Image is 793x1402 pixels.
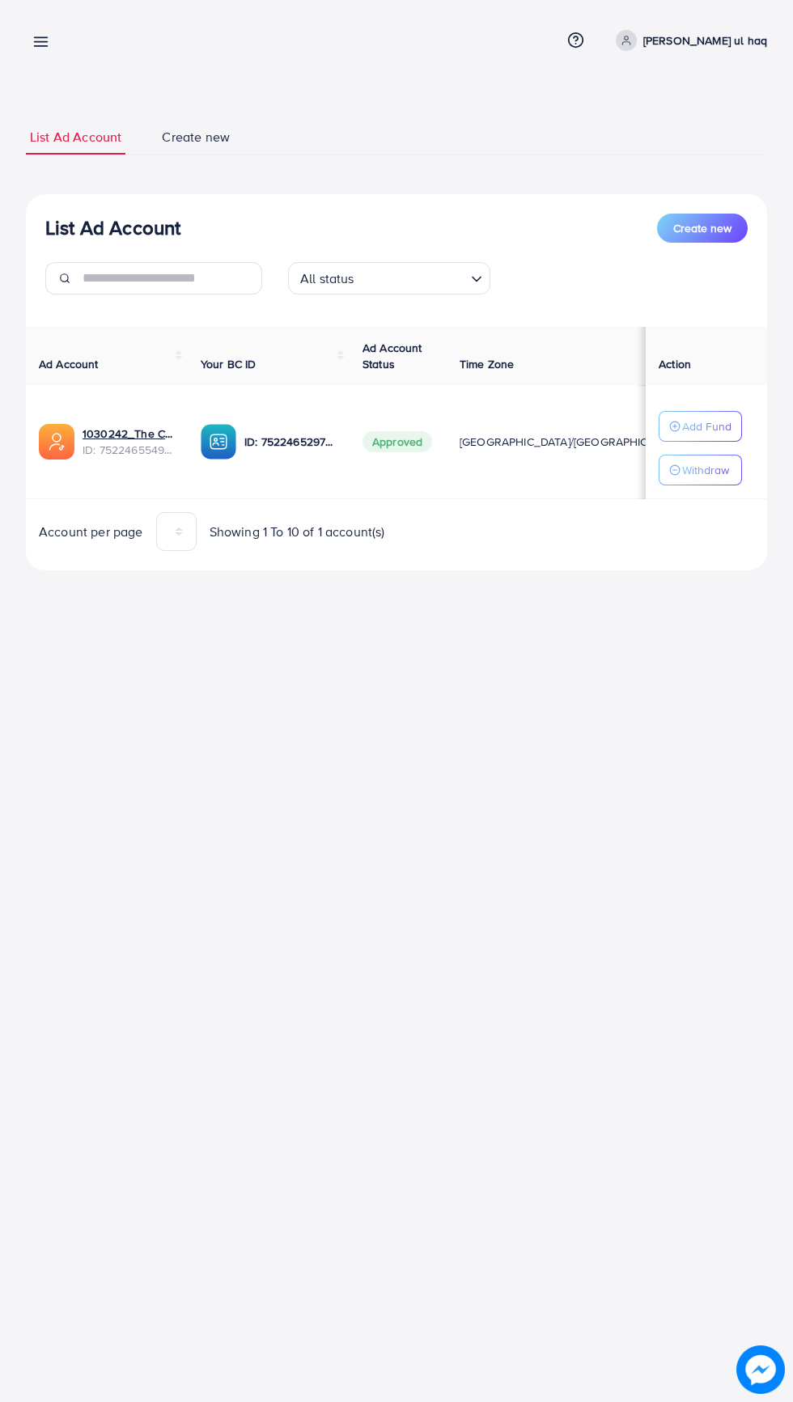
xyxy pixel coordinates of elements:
div: <span class='underline'>1030242_The Clothing Bazar_1751460503875</span></br>7522465549293649921 [83,426,175,459]
a: [PERSON_NAME] ul haq [609,30,767,51]
p: [PERSON_NAME] ul haq [643,31,767,50]
span: Create new [673,220,732,236]
span: [GEOGRAPHIC_DATA]/[GEOGRAPHIC_DATA] [460,434,685,450]
span: ID: 7522465549293649921 [83,442,175,458]
p: ID: 7522465297945837585 [244,432,337,451]
span: All status [297,267,358,290]
img: ic-ba-acc.ded83a64.svg [201,424,236,460]
input: Search for option [359,264,464,290]
p: Add Fund [682,417,732,436]
span: Your BC ID [201,356,257,372]
span: Time Zone [460,356,514,372]
h3: List Ad Account [45,216,180,239]
button: Withdraw [659,455,742,485]
span: Ad Account Status [363,340,422,372]
span: List Ad Account [30,128,121,146]
span: Ad Account [39,356,99,372]
span: Showing 1 To 10 of 1 account(s) [210,523,385,541]
img: image [736,1345,785,1394]
button: Create new [657,214,748,243]
p: Withdraw [682,460,729,480]
span: Approved [363,431,432,452]
a: 1030242_The Clothing Bazar_1751460503875 [83,426,175,442]
img: ic-ads-acc.e4c84228.svg [39,424,74,460]
button: Add Fund [659,411,742,442]
div: Search for option [288,262,490,294]
span: Action [659,356,691,372]
span: Account per page [39,523,143,541]
span: Create new [162,128,230,146]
